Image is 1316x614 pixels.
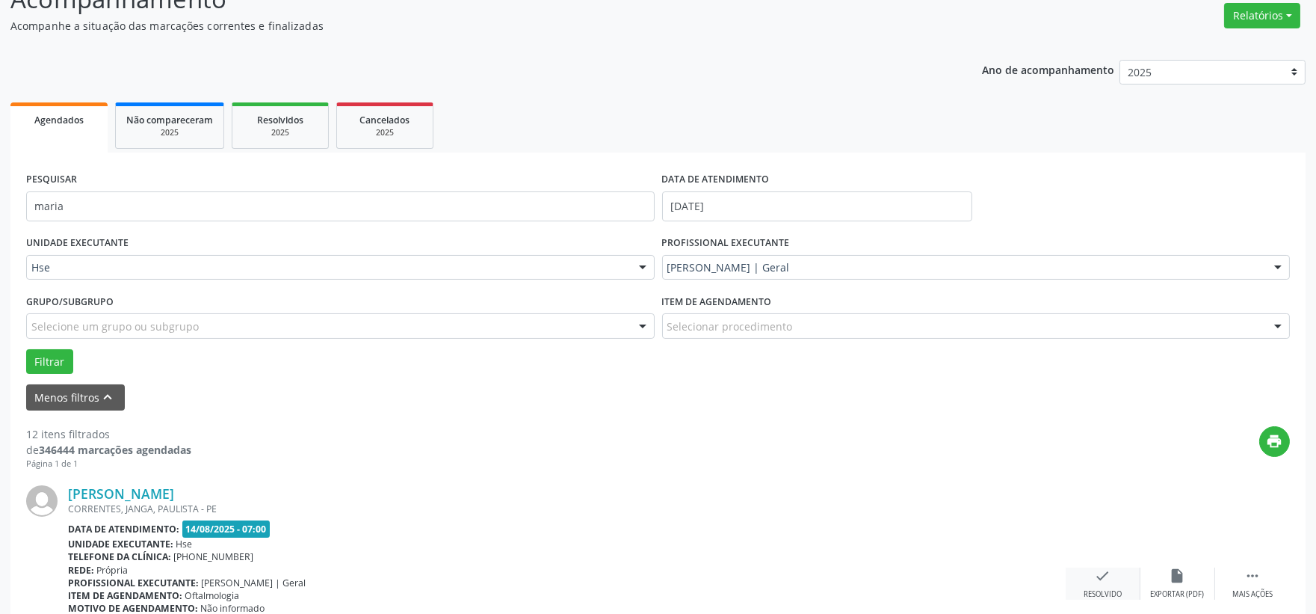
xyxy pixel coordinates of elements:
[182,521,271,538] span: 14/08/2025 - 07:00
[1084,589,1122,600] div: Resolvido
[26,191,655,221] input: Nome, código do beneficiário ou CPF
[126,114,213,126] span: Não compareceram
[68,485,174,502] a: [PERSON_NAME]
[243,127,318,138] div: 2025
[31,260,624,275] span: Hse
[662,168,770,191] label: DATA DE ATENDIMENTO
[68,589,182,602] b: Item de agendamento:
[68,503,1066,515] div: CORRENTES, JANGA, PAULISTA - PE
[68,523,179,535] b: Data de atendimento:
[360,114,410,126] span: Cancelados
[26,290,114,313] label: Grupo/Subgrupo
[1267,433,1283,449] i: print
[662,191,972,221] input: Selecione um intervalo
[26,168,77,191] label: PESQUISAR
[26,384,125,411] button: Menos filtroskeyboard_arrow_up
[68,550,171,563] b: Telefone da clínica:
[1151,589,1205,600] div: Exportar (PDF)
[26,485,58,517] img: img
[667,260,1260,275] span: [PERSON_NAME] | Geral
[68,564,94,577] b: Rede:
[39,443,191,457] strong: 346444 marcações agendadas
[1244,568,1261,584] i: 
[176,538,193,550] span: Hse
[174,550,254,563] span: [PHONE_NUMBER]
[31,319,199,334] span: Selecione um grupo ou subgrupo
[667,319,793,334] span: Selecionar procedimento
[26,232,129,255] label: UNIDADE EXECUTANTE
[97,564,129,577] span: Própria
[10,18,917,34] p: Acompanhe a situação das marcações correntes e finalizadas
[1095,568,1111,584] i: check
[68,577,199,589] b: Profissional executante:
[1232,589,1273,600] div: Mais ações
[185,589,240,602] span: Oftalmologia
[662,290,772,313] label: Item de agendamento
[34,114,84,126] span: Agendados
[202,577,306,589] span: [PERSON_NAME] | Geral
[26,426,191,442] div: 12 itens filtrados
[982,60,1114,79] p: Ano de acompanhamento
[100,389,117,405] i: keyboard_arrow_up
[1259,426,1290,457] button: print
[662,232,790,255] label: PROFISSIONAL EXECUTANTE
[26,442,191,458] div: de
[257,114,303,126] span: Resolvidos
[1170,568,1186,584] i: insert_drive_file
[126,127,213,138] div: 2025
[347,127,422,138] div: 2025
[68,538,173,550] b: Unidade executante:
[1224,3,1300,28] button: Relatórios
[26,458,191,470] div: Página 1 de 1
[26,349,73,375] button: Filtrar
